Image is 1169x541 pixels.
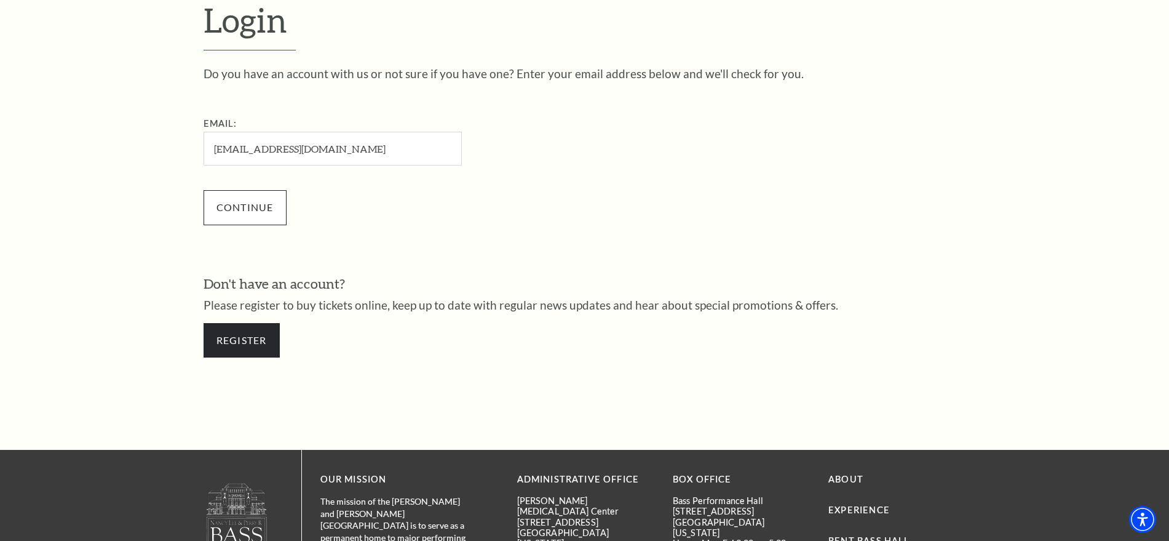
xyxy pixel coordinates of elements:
[204,323,280,358] a: Register
[828,474,863,484] a: About
[204,68,966,79] p: Do you have an account with us or not sure if you have one? Enter your email address below and we...
[204,190,287,225] input: Submit button
[517,495,654,517] p: [PERSON_NAME][MEDICAL_DATA] Center
[673,472,810,487] p: BOX OFFICE
[673,506,810,516] p: [STREET_ADDRESS]
[673,517,810,539] p: [GEOGRAPHIC_DATA][US_STATE]
[204,118,237,129] label: Email:
[828,505,890,515] a: Experience
[517,472,654,487] p: Administrative Office
[204,299,966,311] p: Please register to buy tickets online, keep up to date with regular news updates and hear about s...
[320,472,474,487] p: OUR MISSION
[673,495,810,506] p: Bass Performance Hall
[1129,506,1156,533] div: Accessibility Menu
[204,132,462,166] input: Required
[204,275,966,294] h3: Don't have an account?
[517,517,654,527] p: [STREET_ADDRESS]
